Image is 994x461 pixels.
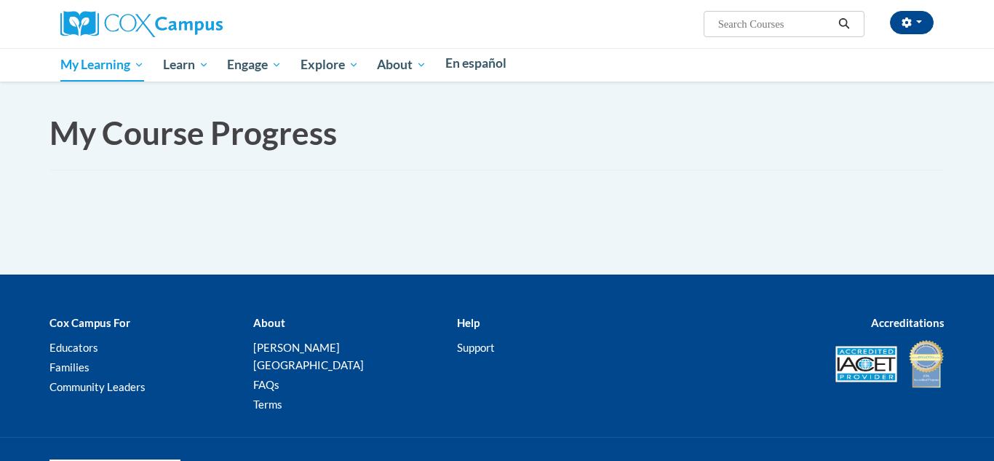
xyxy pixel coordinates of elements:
[49,380,146,393] a: Community Leaders
[871,316,945,329] b: Accreditations
[457,316,480,329] b: Help
[890,11,934,34] button: Account Settings
[253,316,285,329] b: About
[377,56,426,74] span: About
[833,15,855,33] button: Search
[60,11,223,37] img: Cox Campus
[39,48,955,82] div: Main menu
[253,378,279,391] a: FAQs
[717,15,833,33] input: Search Courses
[49,114,337,151] span: My Course Progress
[49,360,90,374] a: Families
[291,48,368,82] a: Explore
[908,339,945,390] img: IDA® Accredited
[436,48,516,79] a: En español
[154,48,218,82] a: Learn
[457,341,495,354] a: Support
[227,56,282,74] span: Engage
[49,341,98,354] a: Educators
[301,56,359,74] span: Explore
[60,17,223,29] a: Cox Campus
[253,341,364,371] a: [PERSON_NAME][GEOGRAPHIC_DATA]
[51,48,154,82] a: My Learning
[445,55,506,71] span: En español
[60,56,144,74] span: My Learning
[368,48,437,82] a: About
[835,346,897,382] img: Accredited IACET® Provider
[49,316,130,329] b: Cox Campus For
[253,398,282,411] a: Terms
[163,56,209,74] span: Learn
[218,48,291,82] a: Engage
